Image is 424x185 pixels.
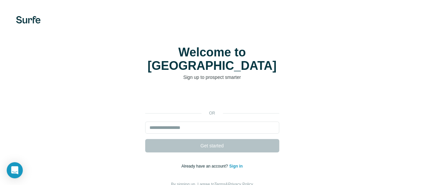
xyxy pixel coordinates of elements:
[145,74,279,81] p: Sign up to prospect smarter
[201,110,223,116] p: or
[145,46,279,73] h1: Welcome to [GEOGRAPHIC_DATA]
[142,91,283,105] iframe: Botón Iniciar sesión con Google
[7,162,23,178] div: Open Intercom Messenger
[181,164,229,169] span: Already have an account?
[16,16,41,24] img: Surfe's logo
[229,164,243,169] a: Sign in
